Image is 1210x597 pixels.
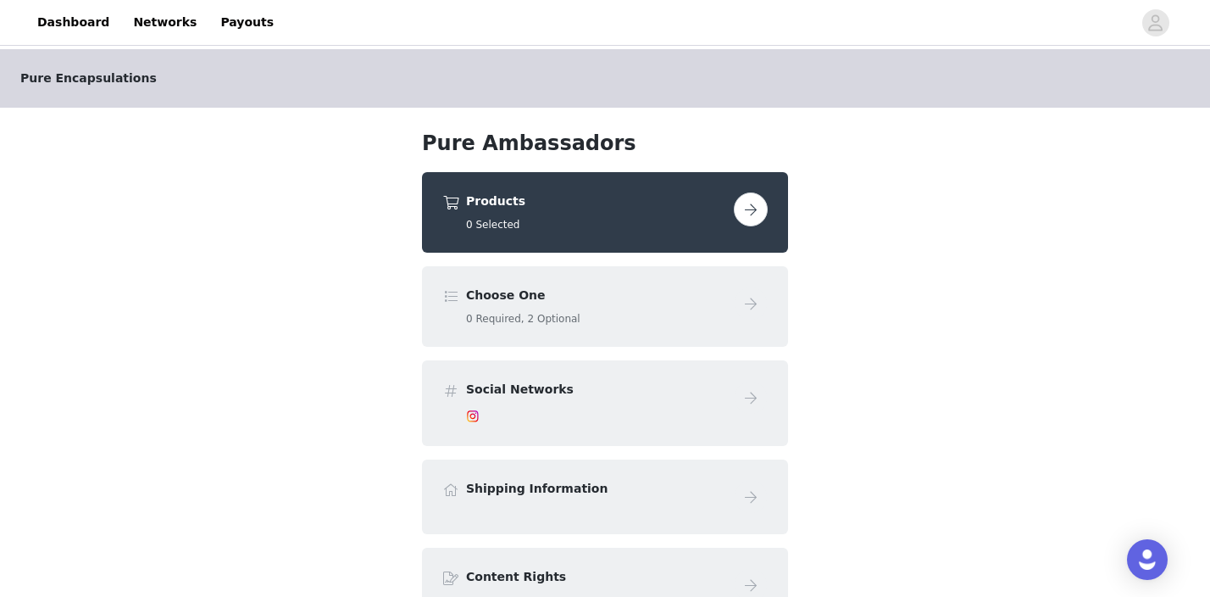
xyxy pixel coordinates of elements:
[466,287,727,304] h4: Choose One
[466,217,727,232] h5: 0 Selected
[422,172,788,253] div: Products
[466,410,480,423] img: Instagram Icon
[466,480,727,498] h4: Shipping Information
[466,568,727,586] h4: Content Rights
[466,381,727,399] h4: Social Networks
[27,3,119,42] a: Dashboard
[20,70,157,87] span: Pure Encapsulations
[422,128,788,159] h1: Pure Ambassadors
[1127,539,1168,580] div: Open Intercom Messenger
[1147,9,1163,36] div: avatar
[422,460,788,534] div: Shipping Information
[210,3,284,42] a: Payouts
[123,3,207,42] a: Networks
[422,360,788,446] div: Social Networks
[466,311,727,326] h5: 0 Required, 2 Optional
[422,266,788,347] div: Choose One
[466,192,727,210] h4: Products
